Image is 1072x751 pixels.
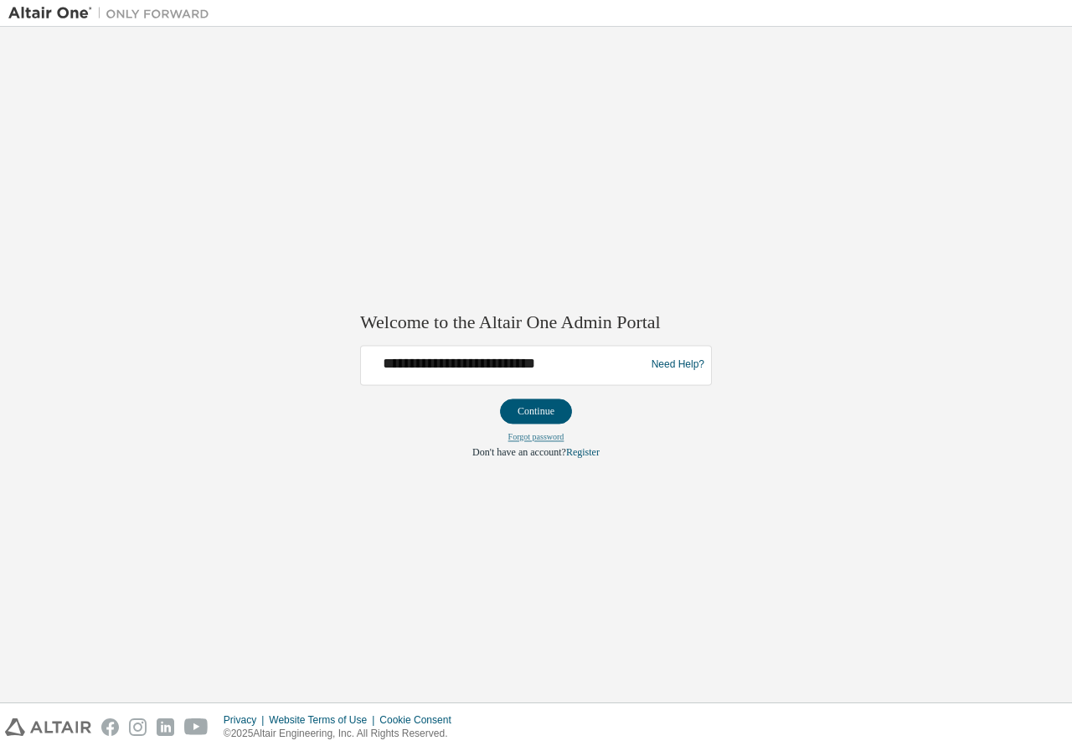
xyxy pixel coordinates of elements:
[184,718,209,736] img: youtube.svg
[5,718,91,736] img: altair_logo.svg
[360,311,712,335] h2: Welcome to the Altair One Admin Portal
[101,718,119,736] img: facebook.svg
[500,399,572,424] button: Continue
[566,446,600,458] a: Register
[652,365,704,366] a: Need Help?
[8,5,218,22] img: Altair One
[472,446,566,458] span: Don't have an account?
[224,727,461,741] p: © 2025 Altair Engineering, Inc. All Rights Reserved.
[269,713,379,727] div: Website Terms of Use
[129,718,147,736] img: instagram.svg
[224,713,269,727] div: Privacy
[379,713,461,727] div: Cookie Consent
[508,432,564,441] a: Forgot password
[157,718,174,736] img: linkedin.svg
